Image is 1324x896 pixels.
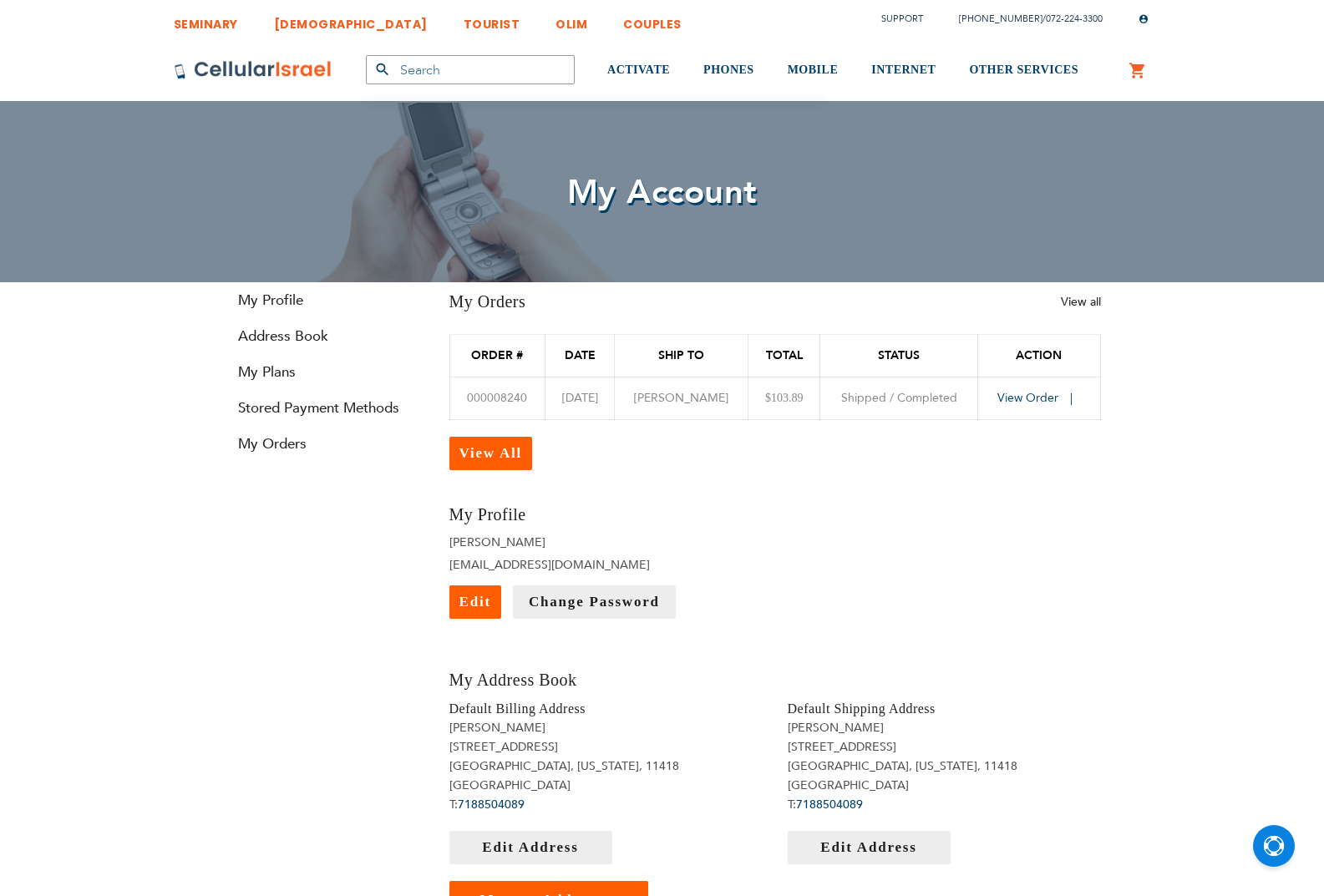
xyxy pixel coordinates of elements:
[788,718,1101,814] address: [PERSON_NAME] [STREET_ADDRESS] [GEOGRAPHIC_DATA], [US_STATE], 11418 [GEOGRAPHIC_DATA] T:
[449,437,533,470] a: View All
[224,291,424,310] a: My Profile
[449,671,577,689] span: My Address Book
[969,39,1078,102] a: OTHER SERVICES
[449,377,545,420] td: 000008240
[174,60,332,80] img: Cellular Israel Logo
[703,39,754,102] a: PHONES
[449,718,763,814] address: [PERSON_NAME] [STREET_ADDRESS] [GEOGRAPHIC_DATA], [US_STATE], 11418 [GEOGRAPHIC_DATA] T:
[881,13,923,25] a: Support
[820,839,916,855] span: Edit Address
[464,4,520,35] a: TOURIST
[788,39,839,102] a: MOBILE
[788,63,839,76] span: MOBILE
[449,534,763,550] li: [PERSON_NAME]
[997,390,1058,406] span: View Order
[1046,13,1103,25] a: 072-224-3300
[459,594,491,610] span: Edit
[819,335,978,377] th: Status
[978,335,1100,377] th: Action
[545,335,615,377] th: Date
[458,797,525,812] a: 7188504089
[482,839,578,855] span: Edit Address
[224,398,424,418] a: Stored Payment Methods
[449,831,612,864] a: Edit Address
[607,39,670,102] a: ACTIVATE
[513,585,676,619] a: Change Password
[614,377,748,420] td: [PERSON_NAME]
[997,390,1081,406] a: View Order
[871,39,936,102] a: INTERNET
[224,434,424,453] a: My Orders
[614,335,748,377] th: Ship To
[274,4,428,35] a: [DEMOGRAPHIC_DATA]
[942,7,1103,31] li: /
[449,291,526,313] h3: My Orders
[459,445,523,461] span: View All
[796,797,863,812] a: 7188504089
[969,63,1078,76] span: OTHER SERVICES
[959,13,1042,25] a: [PHONE_NUMBER]
[607,63,670,76] span: ACTIVATE
[449,504,763,526] h3: My Profile
[366,55,575,84] input: Search
[224,362,424,382] a: My Plans
[788,831,951,864] a: Edit Address
[819,377,978,420] td: Shipped / Completed
[623,4,682,35] a: COUPLES
[788,700,1101,718] h4: Default Shipping Address
[871,63,936,76] span: INTERNET
[449,585,501,619] a: Edit
[174,4,238,35] a: SEMINARY
[703,63,754,76] span: PHONES
[1061,294,1101,310] a: View all
[545,377,615,420] td: [DATE]
[224,327,424,346] a: Address Book
[748,335,819,377] th: Total
[449,700,763,718] h4: Default Billing Address
[449,557,763,573] li: [EMAIL_ADDRESS][DOMAIN_NAME]
[765,392,804,404] span: $103.89
[449,335,545,377] th: Order #
[555,4,587,35] a: OLIM
[567,170,758,215] span: My Account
